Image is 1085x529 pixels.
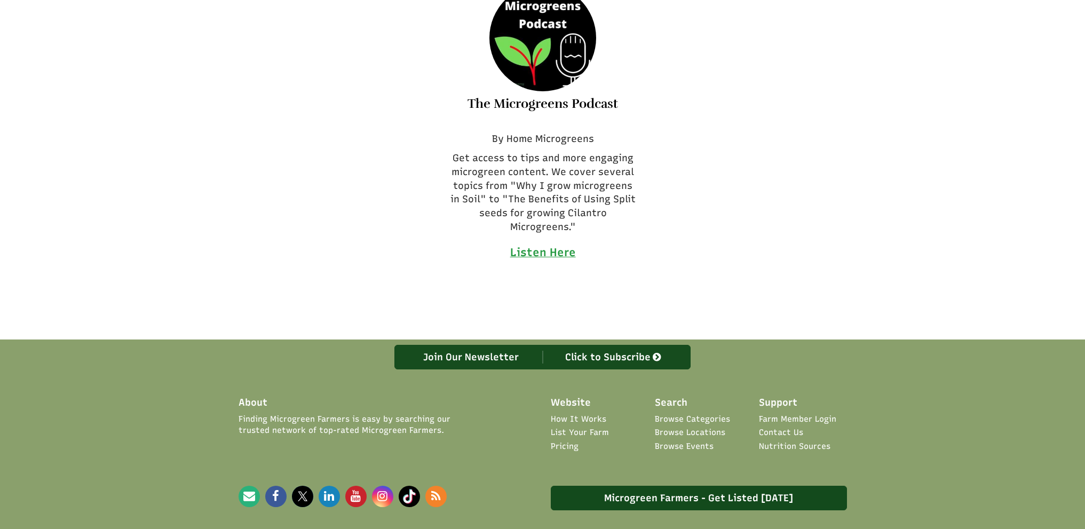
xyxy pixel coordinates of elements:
[655,441,714,452] a: Browse Events
[655,396,687,410] span: Search
[551,441,579,452] a: Pricing
[655,414,730,425] a: Browse Categories
[759,441,830,452] a: Nutrition Sources
[400,351,543,364] div: Join Our Newsletter
[239,414,483,437] span: Finding Microgreen Farmers is easy by searching our trusted network of top-rated Microgreen Farmers.
[510,249,576,258] a: Listen Here
[551,396,591,410] span: Website
[543,351,685,364] div: Click to Subscribe
[239,396,267,410] span: About
[759,396,797,410] span: Support
[655,427,725,438] a: Browse Locations
[551,427,609,438] a: List Your Farm
[759,414,836,425] a: Farm Member Login
[551,486,847,510] a: Microgreen Farmers - Get Listed [DATE]
[450,152,636,233] span: Get access to tips and more engaging microgreen content. We cover several topics from "Why I grow...
[468,96,618,112] a: The Microgreens Podcast
[399,486,420,507] img: Microgreen Directory Tiktok
[510,246,576,259] span: Listen Here
[492,133,594,145] span: By Home Microgreens
[759,427,803,438] a: Contact Us
[551,414,606,425] a: How It Works
[292,486,313,507] img: Microgreen Directory X
[394,345,691,369] a: Join Our Newsletter Click to Subscribe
